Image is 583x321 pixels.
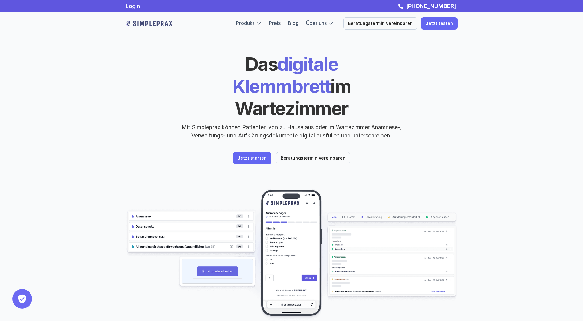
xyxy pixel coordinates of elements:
[235,75,354,119] span: im Wartezimmer
[421,17,458,30] a: Jetzt testen
[186,53,398,119] h1: digitale Klemmbrett
[406,3,456,9] strong: [PHONE_NUMBER]
[245,53,278,75] span: Das
[269,20,281,26] a: Preis
[426,21,453,26] p: Jetzt testen
[404,3,458,9] a: [PHONE_NUMBER]
[281,156,345,161] p: Beratungstermin vereinbaren
[126,189,458,321] img: Beispielscreenshots aus der Simpleprax Anwendung
[236,20,255,26] a: Produkt
[348,21,413,26] p: Beratungstermin vereinbaren
[233,152,271,164] a: Jetzt starten
[126,3,140,9] a: Login
[306,20,327,26] a: Über uns
[176,123,407,140] p: Mit Simpleprax können Patienten von zu Hause aus oder im Wartezimmer Anamnese-, Verwaltungs- und ...
[288,20,299,26] a: Blog
[276,152,350,164] a: Beratungstermin vereinbaren
[343,17,417,30] a: Beratungstermin vereinbaren
[238,156,267,161] p: Jetzt starten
